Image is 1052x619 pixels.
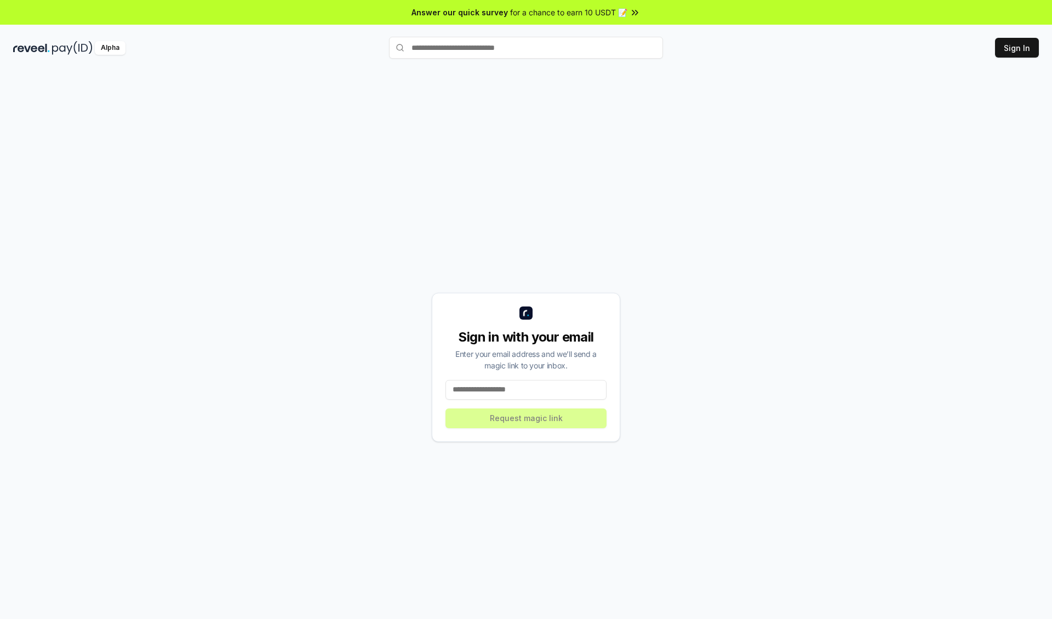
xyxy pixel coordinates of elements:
img: reveel_dark [13,41,50,55]
img: pay_id [52,41,93,55]
div: Alpha [95,41,125,55]
div: Sign in with your email [445,328,607,346]
span: Answer our quick survey [411,7,508,18]
img: logo_small [519,306,533,320]
button: Sign In [995,38,1039,58]
span: for a chance to earn 10 USDT 📝 [510,7,627,18]
div: Enter your email address and we’ll send a magic link to your inbox. [445,348,607,371]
